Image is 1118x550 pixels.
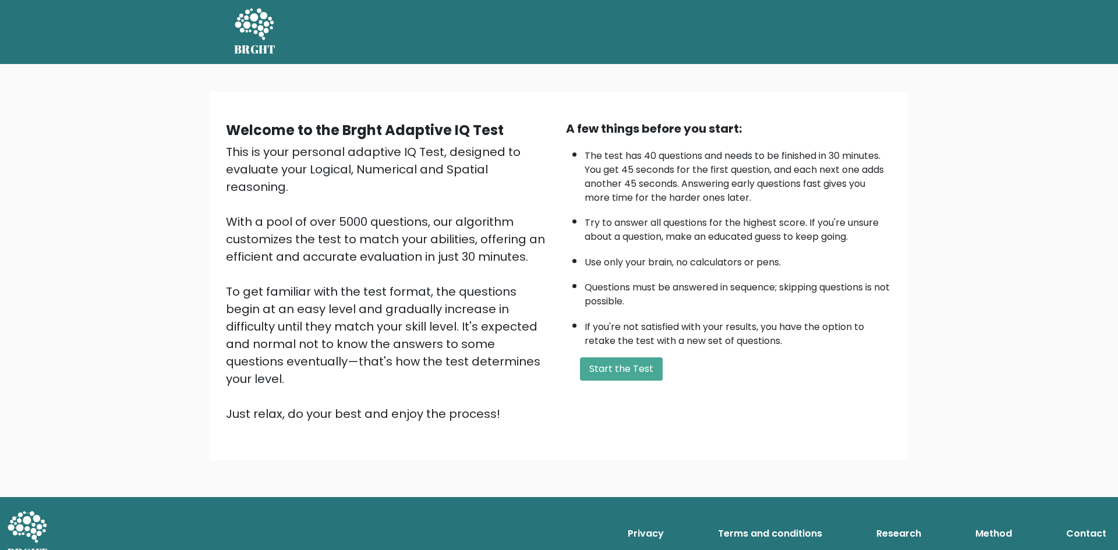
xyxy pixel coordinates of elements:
div: This is your personal adaptive IQ Test, designed to evaluate your Logical, Numerical and Spatial ... [226,143,552,423]
h5: BRGHT [234,42,276,56]
li: Use only your brain, no calculators or pens. [585,250,892,269]
a: Method [971,522,1017,545]
li: The test has 40 questions and needs to be finished in 30 minutes. You get 45 seconds for the firs... [585,143,892,205]
li: Questions must be answered in sequence; skipping questions is not possible. [585,275,892,308]
a: Privacy [623,522,668,545]
a: Research [872,522,926,545]
a: Contact [1062,522,1111,545]
div: A few things before you start: [566,120,892,137]
a: BRGHT [234,5,276,59]
button: Start the Test [580,357,663,381]
li: Try to answer all questions for the highest score. If you're unsure about a question, make an edu... [585,210,892,244]
b: Welcome to the Brght Adaptive IQ Test [226,120,504,140]
li: If you're not satisfied with your results, you have the option to retake the test with a new set ... [585,314,892,348]
a: Terms and conditions [713,522,827,545]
